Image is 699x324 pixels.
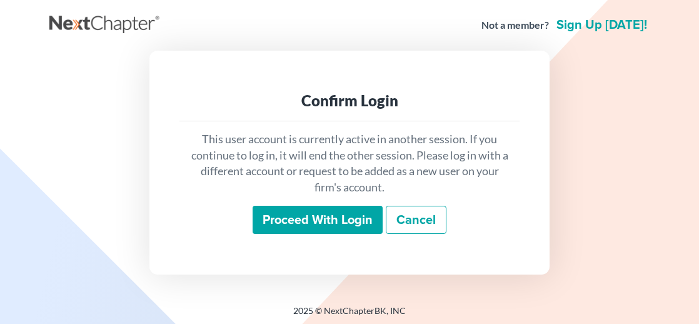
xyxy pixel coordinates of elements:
[189,91,510,111] div: Confirm Login
[554,19,650,31] a: Sign up [DATE]!
[481,18,549,33] strong: Not a member?
[386,206,446,235] a: Cancel
[253,206,383,235] input: Proceed with login
[189,131,510,196] p: This user account is currently active in another session. If you continue to log in, it will end ...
